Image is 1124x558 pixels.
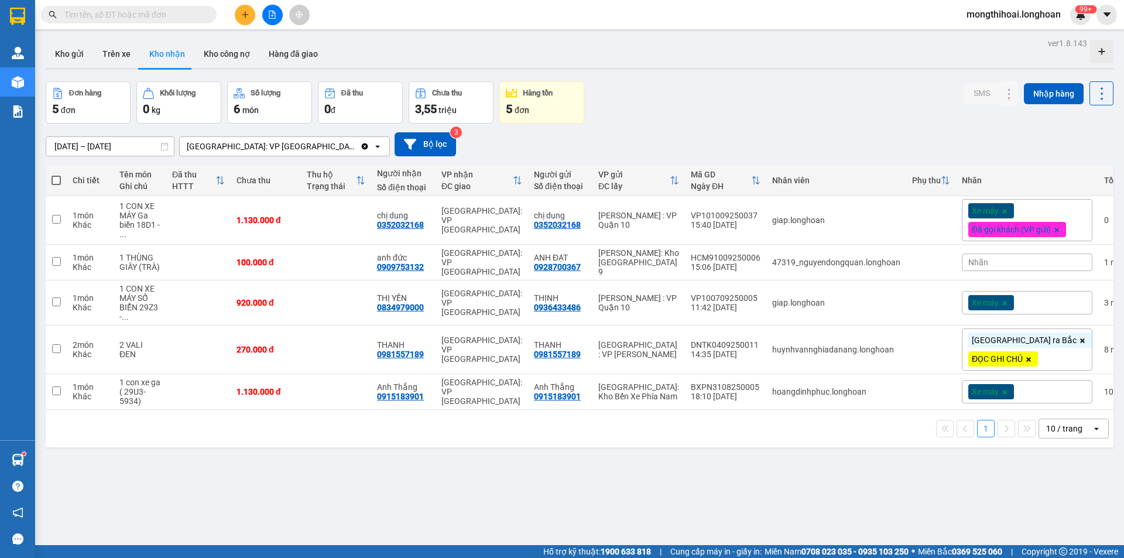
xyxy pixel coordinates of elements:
[441,336,522,364] div: [GEOGRAPHIC_DATA]: VP [GEOGRAPHIC_DATA]
[534,253,587,262] div: ANH ĐẠT
[49,11,57,19] span: search
[691,382,760,392] div: BXPN3108250005
[251,89,280,97] div: Số lượng
[432,89,462,97] div: Chưa thu
[377,253,430,262] div: anh đức
[331,105,335,115] span: đ
[1092,424,1101,433] svg: open
[506,102,512,116] span: 5
[119,253,160,272] div: 1 THÙNG GIẤY (TRÀ)
[237,345,295,354] div: 270.000 đ
[46,81,131,124] button: Đơn hàng5đơn
[152,105,160,115] span: kg
[534,170,587,179] div: Người gửi
[598,340,679,359] div: [GEOGRAPHIC_DATA] : VP [PERSON_NAME]
[234,102,240,116] span: 6
[1090,40,1113,63] div: Tạo kho hàng mới
[119,201,160,239] div: 1 CON XE MÁY Ga biển 18D1 - 614.62
[906,165,956,196] th: Toggle SortBy
[691,340,760,350] div: DNTK0409250011
[534,340,587,350] div: THANH
[259,40,327,68] button: Hàng đã giao
[307,182,356,191] div: Trạng thái
[119,378,160,406] div: 1 con xe ga ( 29U3-5934)
[93,40,140,68] button: Trên xe
[377,392,424,401] div: 0915183901
[73,293,108,303] div: 1 món
[12,533,23,545] span: message
[660,545,662,558] span: |
[377,211,430,220] div: chị dung
[1075,9,1086,20] img: icon-new-feature
[73,350,108,359] div: Khác
[441,170,513,179] div: VP nhận
[598,170,670,179] div: VP gửi
[262,5,283,25] button: file-add
[119,170,160,179] div: Tên món
[968,258,988,267] span: Nhãn
[534,303,581,312] div: 0936433486
[377,340,430,350] div: THANH
[1046,423,1082,434] div: 10 / trang
[1048,37,1087,50] div: ver 1.8.143
[765,545,909,558] span: Miền Nam
[441,289,522,317] div: [GEOGRAPHIC_DATA]: VP [GEOGRAPHIC_DATA]
[136,81,221,124] button: Khối lượng0kg
[772,176,900,185] div: Nhân viên
[237,387,295,396] div: 1.130.000 đ
[22,452,26,456] sup: 1
[377,220,424,230] div: 0352032168
[972,335,1077,345] span: [GEOGRAPHIC_DATA] ra Bắc
[307,170,356,179] div: Thu hộ
[160,89,196,97] div: Khối lượng
[523,89,553,97] div: Hàng tồn
[377,183,430,192] div: Số điện thoại
[972,354,1023,364] span: ĐỌC GHI CHÚ
[592,165,685,196] th: Toggle SortBy
[235,5,255,25] button: plus
[289,5,310,25] button: aim
[73,382,108,392] div: 1 món
[119,230,126,239] span: ...
[341,89,363,97] div: Đã thu
[670,545,762,558] span: Cung cấp máy in - giấy in:
[12,105,24,118] img: solution-icon
[395,132,456,156] button: Bộ lọc
[911,549,915,554] span: ⚪️
[598,182,670,191] div: ĐC lấy
[318,81,403,124] button: Đã thu0đ
[441,378,522,406] div: [GEOGRAPHIC_DATA]: VP [GEOGRAPHIC_DATA]
[377,169,430,178] div: Người nhận
[52,102,59,116] span: 5
[64,8,203,21] input: Tìm tên, số ĐT hoặc mã đơn
[1102,9,1112,20] span: caret-down
[691,182,751,191] div: Ngày ĐH
[12,481,23,492] span: question-circle
[12,76,24,88] img: warehouse-icon
[450,126,462,138] sup: 3
[143,102,149,116] span: 0
[301,165,371,196] th: Toggle SortBy
[691,220,760,230] div: 15:40 [DATE]
[73,340,108,350] div: 2 món
[73,211,108,220] div: 1 món
[359,141,360,152] input: Selected Hà Nội: VP Tây Hồ.
[691,293,760,303] div: VP100709250005
[373,142,382,151] svg: open
[918,545,1002,558] span: Miền Bắc
[295,11,303,19] span: aim
[801,547,909,556] strong: 0708 023 035 - 0935 103 250
[172,182,215,191] div: HTTT
[436,165,528,196] th: Toggle SortBy
[237,176,295,185] div: Chưa thu
[122,312,129,321] span: ...
[119,182,160,191] div: Ghi chú
[534,293,587,303] div: THỊNH
[598,248,679,276] div: [PERSON_NAME]: Kho [GEOGRAPHIC_DATA] 9
[691,262,760,272] div: 15:06 [DATE]
[534,392,581,401] div: 0915183901
[415,102,437,116] span: 3,55
[377,293,430,303] div: THỊ YẾN
[952,547,1002,556] strong: 0369 525 060
[972,206,999,216] span: Xe máy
